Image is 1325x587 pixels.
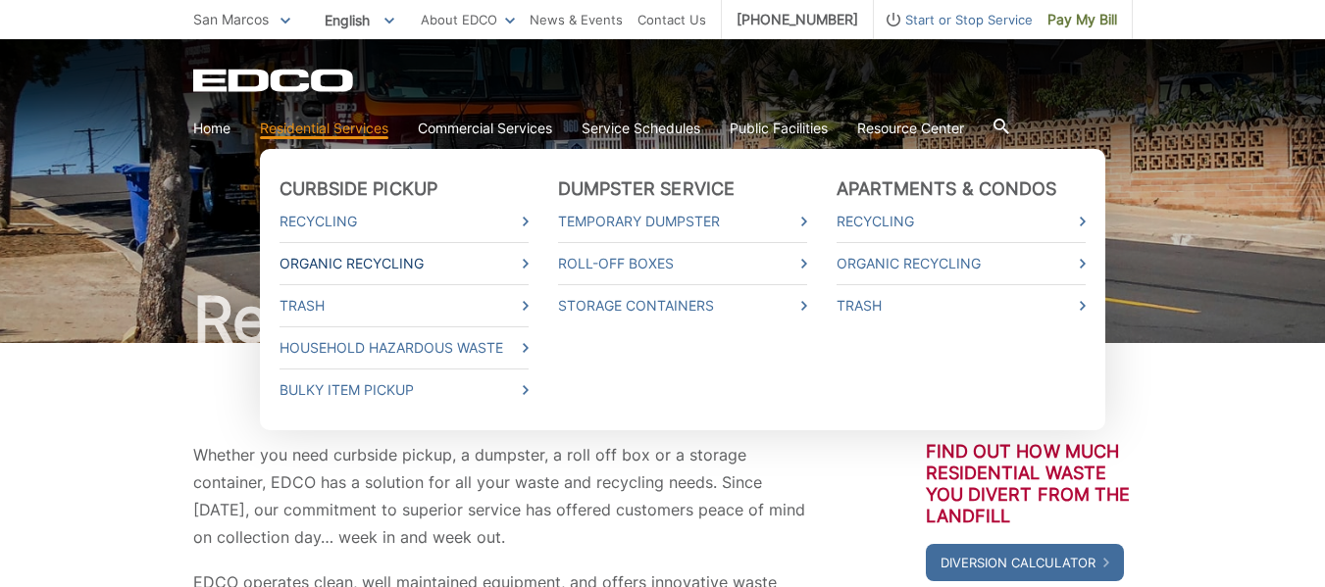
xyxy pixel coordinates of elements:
a: News & Events [530,9,623,30]
a: Bulky Item Pickup [280,379,529,401]
a: Contact Us [637,9,706,30]
p: Whether you need curbside pickup, a dumpster, a roll off box or a storage container, EDCO has a s... [193,441,807,551]
a: Diversion Calculator [926,544,1124,581]
a: About EDCO [421,9,515,30]
a: Organic Recycling [837,253,1086,274]
a: Apartments & Condos [837,178,1057,200]
a: Storage Containers [558,295,807,317]
a: Temporary Dumpster [558,211,807,232]
a: Trash [280,295,529,317]
a: Curbside Pickup [280,178,438,200]
a: Trash [837,295,1086,317]
span: San Marcos [193,11,269,27]
h1: Residential Services [193,288,1133,351]
a: Service Schedules [582,118,700,139]
a: Dumpster Service [558,178,736,200]
a: Recycling [280,211,529,232]
a: Home [193,118,230,139]
a: Residential Services [260,118,388,139]
a: Household Hazardous Waste [280,337,529,359]
a: Commercial Services [418,118,552,139]
span: English [310,4,409,36]
a: Recycling [837,211,1086,232]
a: EDCD logo. Return to the homepage. [193,69,356,92]
a: Organic Recycling [280,253,529,274]
span: Pay My Bill [1047,9,1117,30]
h3: Find out how much residential waste you divert from the landfill [926,441,1133,527]
a: Public Facilities [730,118,828,139]
a: Roll-Off Boxes [558,253,807,274]
a: Resource Center [857,118,964,139]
